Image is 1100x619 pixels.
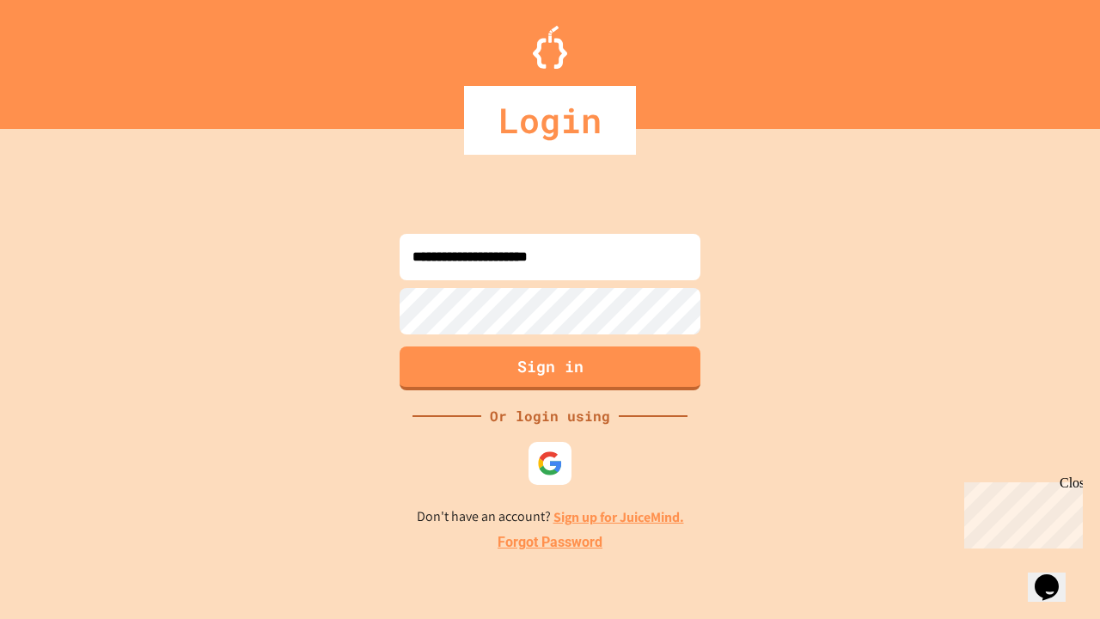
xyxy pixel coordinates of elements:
div: Or login using [481,406,619,426]
img: google-icon.svg [537,450,563,476]
img: Logo.svg [533,26,567,69]
div: Chat with us now!Close [7,7,119,109]
a: Sign up for JuiceMind. [553,508,684,526]
iframe: chat widget [1028,550,1083,602]
p: Don't have an account? [417,506,684,528]
button: Sign in [400,346,700,390]
iframe: chat widget [957,475,1083,549]
div: Login [464,86,636,155]
a: Forgot Password [498,532,602,553]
